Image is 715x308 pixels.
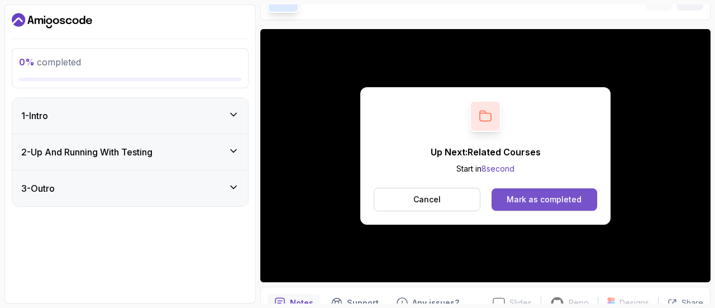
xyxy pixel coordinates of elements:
[374,188,480,211] button: Cancel
[431,163,541,174] p: Start in
[12,170,248,206] button: 3-Outro
[482,164,514,173] span: 8 second
[507,194,581,205] div: Mark as completed
[431,145,541,159] p: Up Next: Related Courses
[260,29,711,282] iframe: 1 - Hi
[12,134,248,170] button: 2-Up And Running With Testing
[12,12,92,30] a: Dashboard
[19,56,35,68] span: 0 %
[19,56,81,68] span: completed
[492,188,597,211] button: Mark as completed
[413,194,441,205] p: Cancel
[21,182,55,195] h3: 3 - Outro
[21,109,48,122] h3: 1 - Intro
[12,98,248,134] button: 1-Intro
[21,145,152,159] h3: 2 - Up And Running With Testing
